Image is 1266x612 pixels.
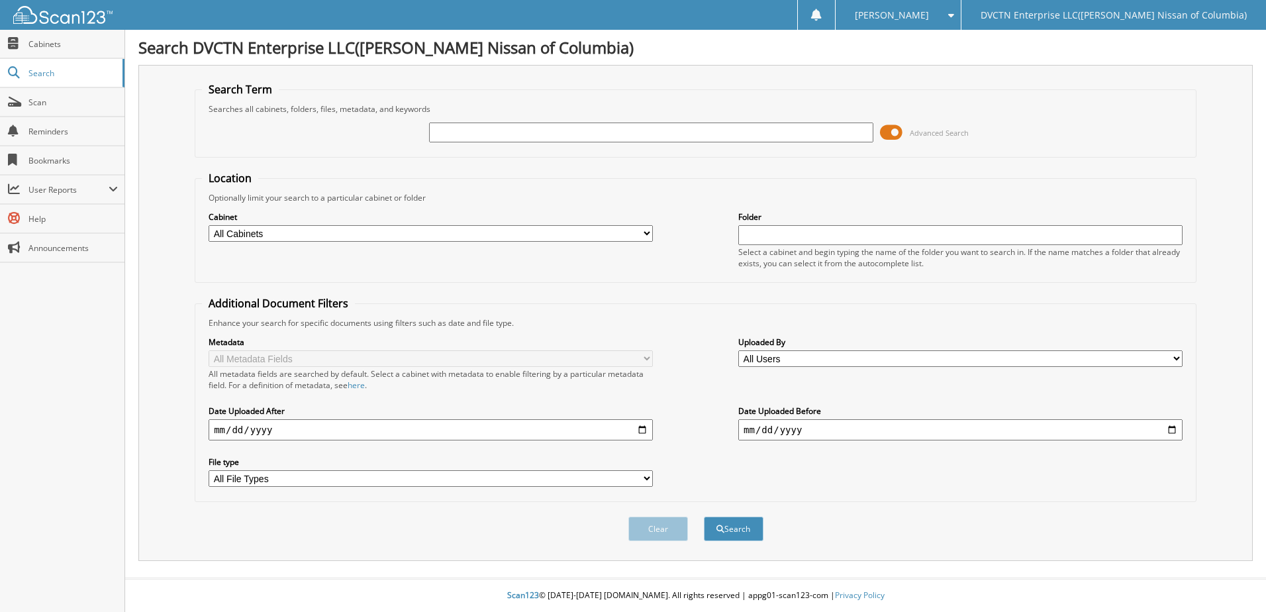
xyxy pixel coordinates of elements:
[738,211,1183,223] label: Folder
[910,128,969,138] span: Advanced Search
[738,246,1183,269] div: Select a cabinet and begin typing the name of the folder you want to search in. If the name match...
[507,589,539,601] span: Scan123
[28,68,116,79] span: Search
[209,419,653,440] input: start
[628,517,688,541] button: Clear
[981,11,1247,19] span: DVCTN Enterprise LLC([PERSON_NAME] Nissan of Columbia)
[13,6,113,24] img: scan123-logo-white.svg
[704,517,763,541] button: Search
[28,242,118,254] span: Announcements
[209,456,653,468] label: File type
[28,213,118,225] span: Help
[202,171,258,185] legend: Location
[209,336,653,348] label: Metadata
[28,126,118,137] span: Reminders
[202,192,1189,203] div: Optionally limit your search to a particular cabinet or folder
[28,155,118,166] span: Bookmarks
[209,211,653,223] label: Cabinet
[348,380,365,391] a: here
[138,36,1253,58] h1: Search DVCTN Enterprise LLC([PERSON_NAME] Nissan of Columbia)
[202,103,1189,115] div: Searches all cabinets, folders, files, metadata, and keywords
[202,296,355,311] legend: Additional Document Filters
[209,405,653,417] label: Date Uploaded After
[28,184,109,195] span: User Reports
[202,82,279,97] legend: Search Term
[28,97,118,108] span: Scan
[855,11,929,19] span: [PERSON_NAME]
[835,589,885,601] a: Privacy Policy
[125,580,1266,612] div: © [DATE]-[DATE] [DOMAIN_NAME]. All rights reserved | appg01-scan123-com |
[738,336,1183,348] label: Uploaded By
[202,317,1189,329] div: Enhance your search for specific documents using filters such as date and file type.
[209,368,653,391] div: All metadata fields are searched by default. Select a cabinet with metadata to enable filtering b...
[738,419,1183,440] input: end
[738,405,1183,417] label: Date Uploaded Before
[1200,548,1266,612] iframe: Chat Widget
[28,38,118,50] span: Cabinets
